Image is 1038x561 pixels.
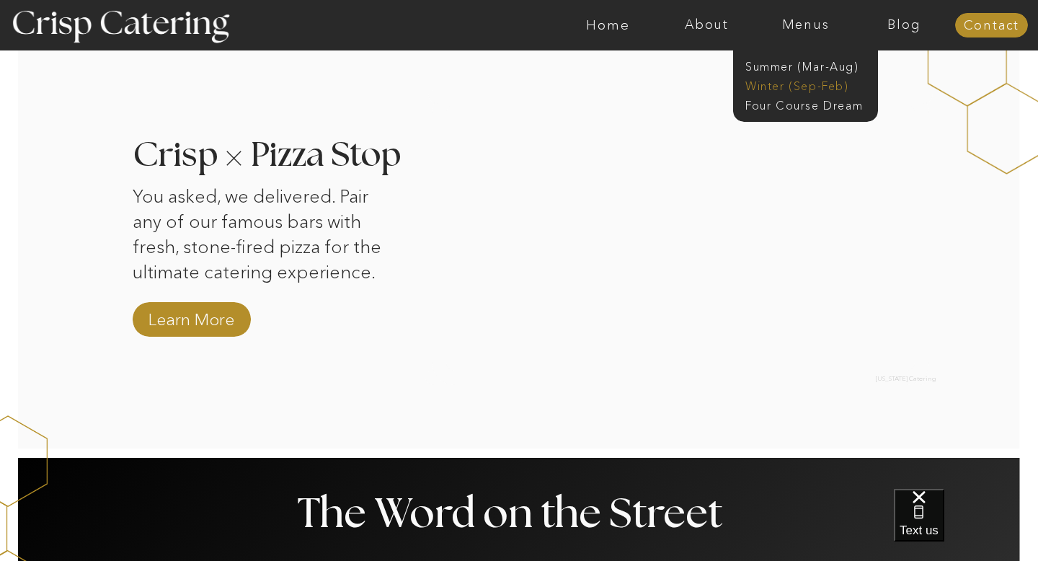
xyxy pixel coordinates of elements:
a: Menus [756,18,855,32]
a: Contact [955,19,1028,33]
iframe: podium webchat widget bubble [894,489,1038,561]
h2: [US_STATE] Catering [876,374,988,389]
p: The Word on the Street [298,494,741,536]
a: Home [559,18,657,32]
p: You asked, we delivered. Pair any of our famous bars with fresh, stone-fired pizza for the ultima... [133,184,383,287]
a: Blog [855,18,954,32]
a: About [657,18,756,32]
a: Four Course Dream [745,97,874,111]
h3: Crisp Pizza Stop [133,138,425,167]
a: Learn More [143,308,239,333]
a: Summer (Mar-Aug) [745,58,874,72]
a: Winter (Sep-Feb) [745,78,864,92]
